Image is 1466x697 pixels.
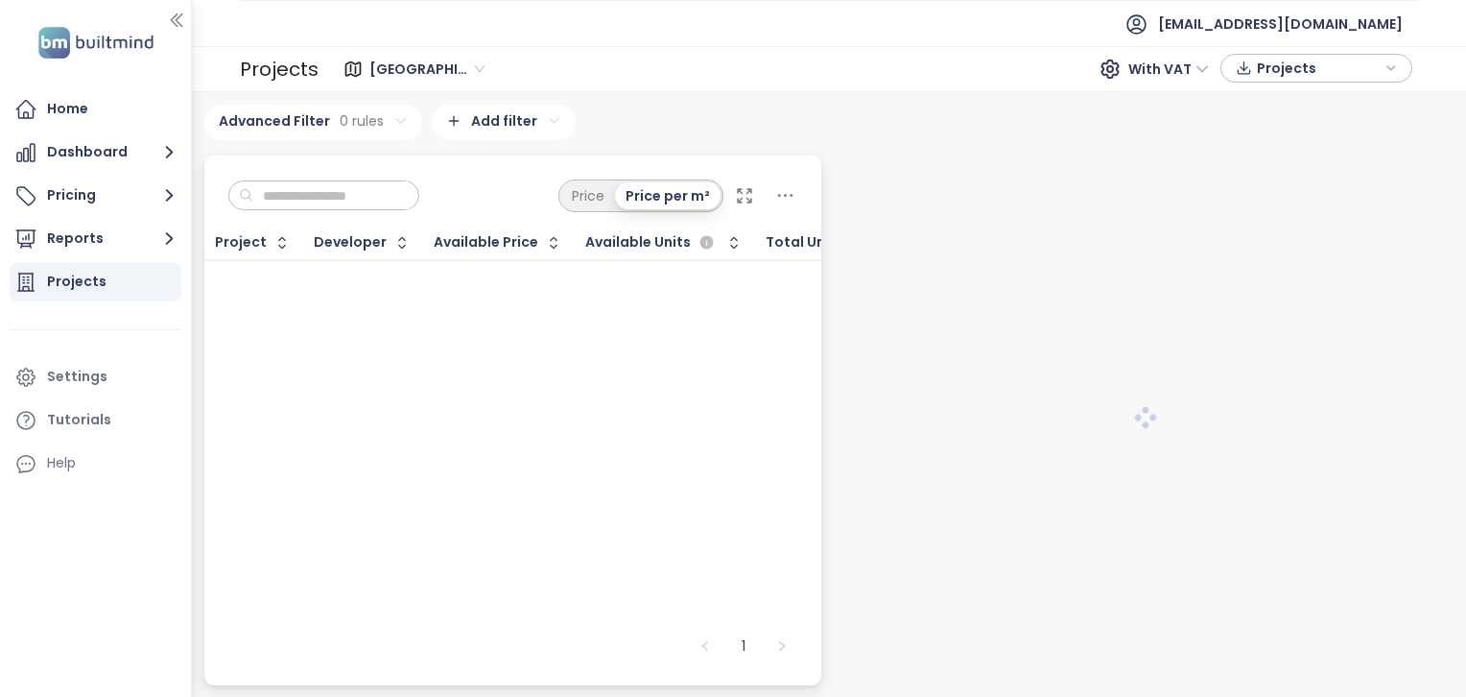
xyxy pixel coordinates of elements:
[1128,55,1209,84] span: With VAT
[10,177,181,215] button: Pricing
[204,105,422,140] div: Advanced Filter
[585,231,719,254] div: Available Units
[10,263,181,301] a: Projects
[215,236,267,249] div: Project
[690,631,721,661] button: left
[432,105,576,140] div: Add filter
[434,236,538,249] div: Available Price
[47,365,107,389] div: Settings
[33,23,159,62] img: logo
[47,97,88,121] div: Home
[10,220,181,258] button: Reports
[10,133,181,172] button: Dashboard
[47,270,106,294] div: Projects
[10,358,181,397] a: Settings
[767,631,797,661] button: right
[585,236,691,249] span: Available Units
[729,632,758,661] a: 1
[47,408,111,432] div: Tutorials
[690,631,721,661] li: Previous Page
[1158,1,1403,47] span: [EMAIL_ADDRESS][DOMAIN_NAME]
[766,236,843,249] div: Total Units
[47,451,76,475] div: Help
[615,182,721,209] div: Price per m²
[1257,54,1381,83] span: Projects
[776,640,788,652] span: right
[699,640,711,652] span: left
[767,631,797,661] li: Next Page
[314,236,387,249] div: Developer
[340,110,384,132] span: 0 rules
[10,90,181,129] a: Home
[10,401,181,440] a: Tutorials
[10,445,181,483] div: Help
[728,631,759,661] li: 1
[561,182,615,209] div: Price
[369,55,485,84] span: Latvia
[1231,54,1402,83] div: button
[240,50,319,88] div: Projects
